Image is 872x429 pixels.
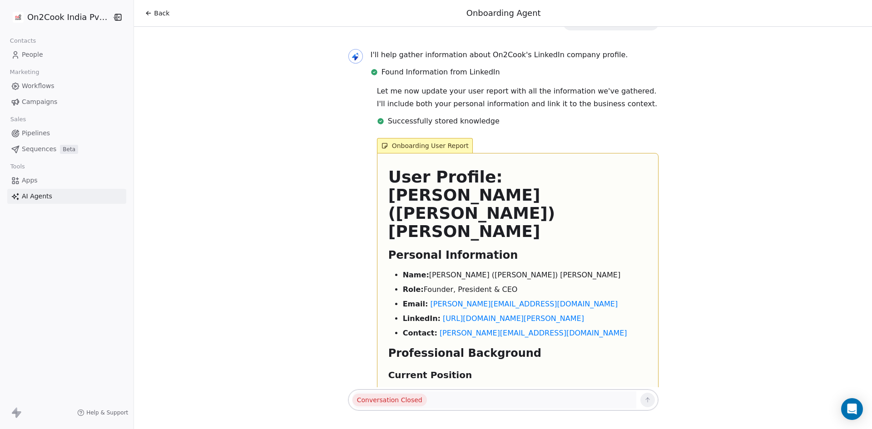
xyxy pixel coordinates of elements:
a: Pipelines [7,126,126,141]
span: Contacts [6,34,40,48]
span: Marketing [6,65,43,79]
span: Sales [6,113,30,126]
p: Let me now update your user report with all the information we've gathered. I'll include both you... [377,85,659,110]
li: Founder, President & CEO [403,284,647,295]
h2: Professional Background [388,346,647,360]
span: Back [154,9,169,18]
a: SequencesBeta [7,142,126,157]
a: People [7,47,126,62]
span: Found Information from LinkedIn [381,67,500,78]
p: I'll help gather information about On2Cook's LinkedIn company profile. [371,49,659,61]
a: AI Agents [7,189,126,204]
h1: User Profile: [PERSON_NAME] ([PERSON_NAME]) [PERSON_NAME] [388,168,647,241]
a: Help & Support [77,409,128,416]
span: Campaigns [22,97,57,107]
div: Open Intercom Messenger [841,398,863,420]
span: Help & Support [86,409,128,416]
a: Workflows [7,79,126,94]
a: [PERSON_NAME][EMAIL_ADDRESS][DOMAIN_NAME] [440,329,627,337]
span: Workflows [22,81,54,91]
strong: Name: [403,271,429,279]
a: Campaigns [7,94,126,109]
span: On2Cook India Pvt. Ltd. [27,11,109,23]
a: Apps [7,173,126,188]
span: Onboarding Agent [466,8,541,18]
span: AI Agents [22,192,52,201]
span: Sequences [22,144,56,154]
a: [URL][DOMAIN_NAME][PERSON_NAME] [443,314,584,323]
img: on2cook%20logo-04%20copy.jpg [13,12,24,23]
span: Successfully stored knowledge [388,116,500,127]
span: Conversation Closed [352,394,427,406]
strong: LinkedIn: [403,314,441,323]
span: Tools [6,160,29,173]
strong: Role: [403,285,424,294]
h2: Personal Information [388,248,647,262]
strong: Email: [403,300,428,308]
span: Beta [60,145,78,154]
span: Onboarding User Report [377,138,473,153]
h3: Current Position [388,368,647,382]
span: People [22,50,43,59]
a: [PERSON_NAME][EMAIL_ADDRESS][DOMAIN_NAME] [431,300,618,308]
strong: Contact: [403,329,437,337]
span: Apps [22,176,38,185]
li: [PERSON_NAME] ([PERSON_NAME]) [PERSON_NAME] [403,270,647,281]
button: On2Cook India Pvt. Ltd. [11,10,106,25]
span: Pipelines [22,128,50,138]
